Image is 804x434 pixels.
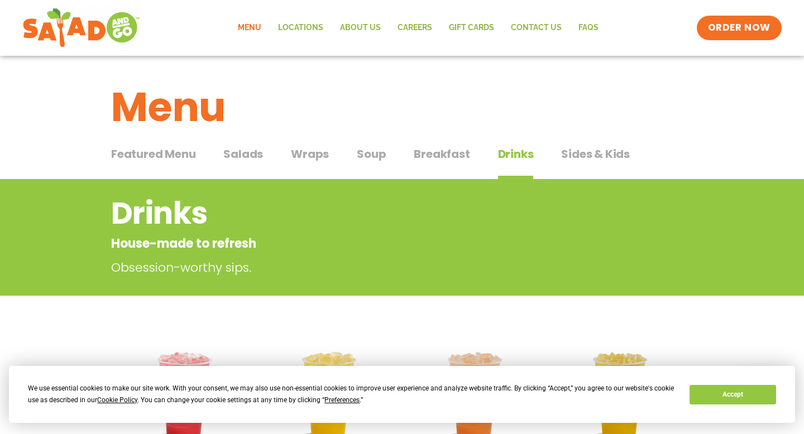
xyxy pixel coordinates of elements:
[111,77,693,137] h1: Menu
[441,15,502,41] a: GIFT CARDS
[9,366,795,423] div: Cookie Consent Prompt
[229,15,270,41] a: Menu
[502,15,570,41] a: Contact Us
[697,16,782,40] a: ORDER NOW
[111,146,195,162] span: Featured Menu
[708,21,770,35] span: ORDER NOW
[332,15,389,41] a: About Us
[223,146,263,162] span: Salads
[561,146,630,162] span: Sides & Kids
[570,15,607,41] a: FAQs
[357,146,386,162] span: Soup
[291,146,329,162] span: Wraps
[111,142,693,180] div: Tabbed content
[22,6,140,50] img: new-SAG-logo-768×292
[324,396,360,404] span: Preferences
[690,385,776,404] button: Accept
[28,383,676,406] div: We use essential cookies to make our site work. With your consent, we may also use non-essential ...
[389,15,441,41] a: Careers
[270,15,332,41] a: Locations
[498,146,534,162] span: Drinks
[414,146,470,162] span: Breakfast
[229,15,607,41] nav: Menu
[111,191,603,236] h2: Drinks
[97,396,137,404] span: Cookie Policy
[111,258,608,277] p: Obsession-worthy sips.
[111,234,603,253] p: House-made to refresh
